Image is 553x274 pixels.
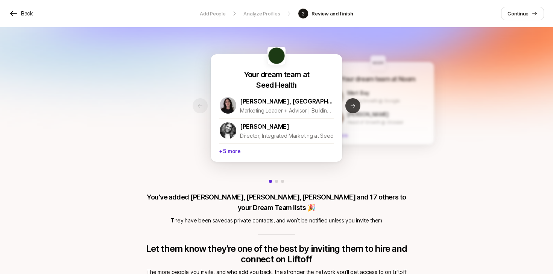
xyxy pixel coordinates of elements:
[220,122,236,139] img: 1722868150796
[256,80,296,90] p: Seed Health
[240,122,289,131] p: [PERSON_NAME]
[347,119,427,126] p: Head of Growth @ Glossier
[347,110,389,119] p: [PERSON_NAME]
[244,69,310,80] p: Your dream team at
[144,244,409,265] p: Let them know they’re one of the best by inviting them to hire and connect on Liftoff
[240,96,334,106] p: [PERSON_NAME], [GEOGRAPHIC_DATA]
[240,106,334,115] p: Marketing Leader + Advisor | Building the next generation of scientific health brands.
[144,216,409,225] p: They have been saved as private contacts , and won’t be notified unless you invite them
[21,9,33,18] p: Back
[330,90,344,104] img: 1590547678431
[302,10,305,17] p: 3
[371,56,386,71] img: 4eb7b240_d6d1_47dd_bc76_4b8050ceec16.jpg
[329,129,427,140] p: + 8 more
[267,47,286,65] img: eb2e39df_cdfa_431d_9662_97a27dfed651.jpg
[507,10,529,17] p: Continue
[240,131,334,140] p: Director, Integrated Marketing at Seed
[501,7,544,20] a: Continue
[347,89,369,97] p: Mert Bay
[219,143,334,157] p: + 5 more
[311,10,353,17] p: Review and finish
[330,111,344,125] img: 1714598359604
[347,97,427,105] p: Driving Growth @ Google
[220,97,236,114] img: 1759679668570
[144,192,409,213] p: You’ve added [PERSON_NAME], [PERSON_NAME], [PERSON_NAME] and 17 others to your Dream Team lists 🎉
[398,75,415,84] p: Noom
[200,10,225,17] p: Add People
[341,75,397,84] p: Your dream team at
[243,10,280,17] p: Analyze Profiles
